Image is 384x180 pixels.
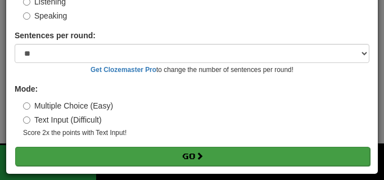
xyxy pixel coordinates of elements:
[15,65,369,75] small: to change the number of sentences per round!
[91,66,156,74] a: Get Clozemaster Pro
[23,10,67,21] label: Speaking
[23,128,369,138] small: Score 2x the points with Text Input !
[15,30,96,41] label: Sentences per round:
[15,84,38,93] strong: Mode:
[23,114,102,125] label: Text Input (Difficult)
[23,100,113,111] label: Multiple Choice (Easy)
[23,116,30,124] input: Text Input (Difficult)
[23,12,30,20] input: Speaking
[23,102,30,110] input: Multiple Choice (Easy)
[15,147,370,166] button: Go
